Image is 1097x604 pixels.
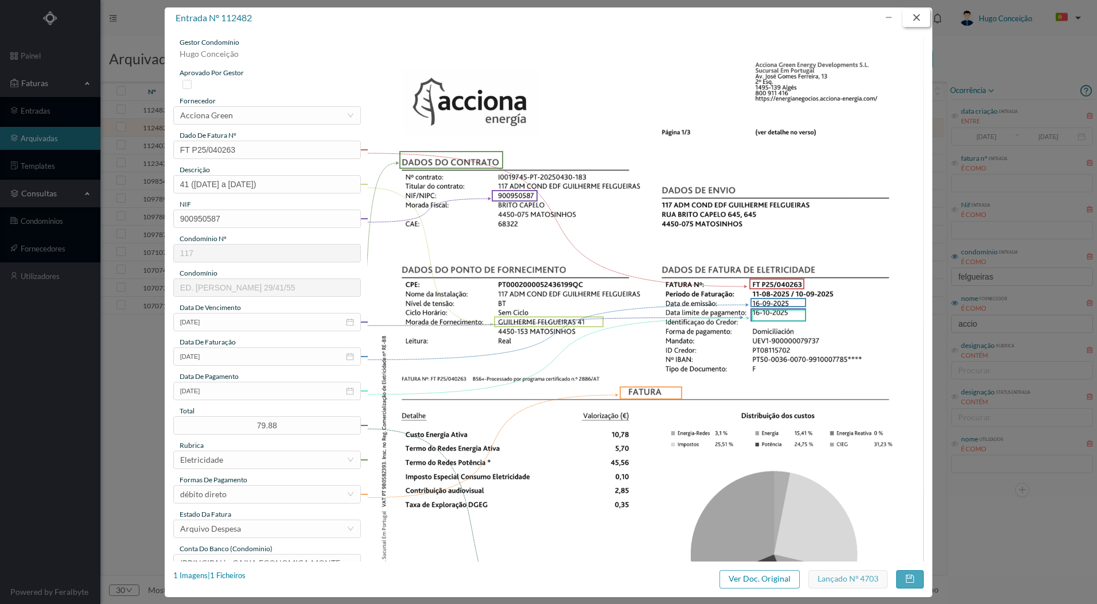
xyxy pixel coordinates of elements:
[346,318,354,326] i: icon: calendar
[180,475,247,484] span: Formas de Pagamento
[180,338,236,346] span: data de faturação
[347,112,354,119] i: icon: down
[173,48,361,68] div: Hugo Conceição
[180,451,223,469] div: Eletricidade
[180,165,210,174] span: descrição
[180,520,241,537] div: Arquivo Despesa
[180,558,447,568] span: (PRINCIPAL) - CAIXA ECONOMICA MONTEPIO GERAL ([FINANCIAL_ID])
[180,234,227,243] span: condomínio nº
[180,96,216,105] span: fornecedor
[180,441,204,450] span: rubrica
[180,68,244,77] span: aprovado por gestor
[180,510,231,518] span: estado da fatura
[176,12,252,23] span: entrada nº 112482
[719,570,800,588] button: Ver Doc. Original
[180,269,217,277] span: condomínio
[173,570,246,582] div: 1 Imagens | 1 Ficheiros
[347,491,354,498] i: icon: down
[180,372,239,381] span: data de pagamento
[180,107,233,124] div: Acciona Green
[347,456,354,463] i: icon: down
[180,200,191,208] span: NIF
[180,486,227,503] div: débito direto
[1047,9,1086,27] button: PT
[347,525,354,532] i: icon: down
[347,560,354,567] i: icon: down
[808,570,888,588] button: Lançado nº 4703
[180,406,194,415] span: total
[180,544,273,553] span: conta do banco (condominio)
[180,131,236,140] span: dado de fatura nº
[346,353,354,361] i: icon: calendar
[180,303,241,312] span: data de vencimento
[346,387,354,395] i: icon: calendar
[180,38,239,47] span: gestor condomínio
